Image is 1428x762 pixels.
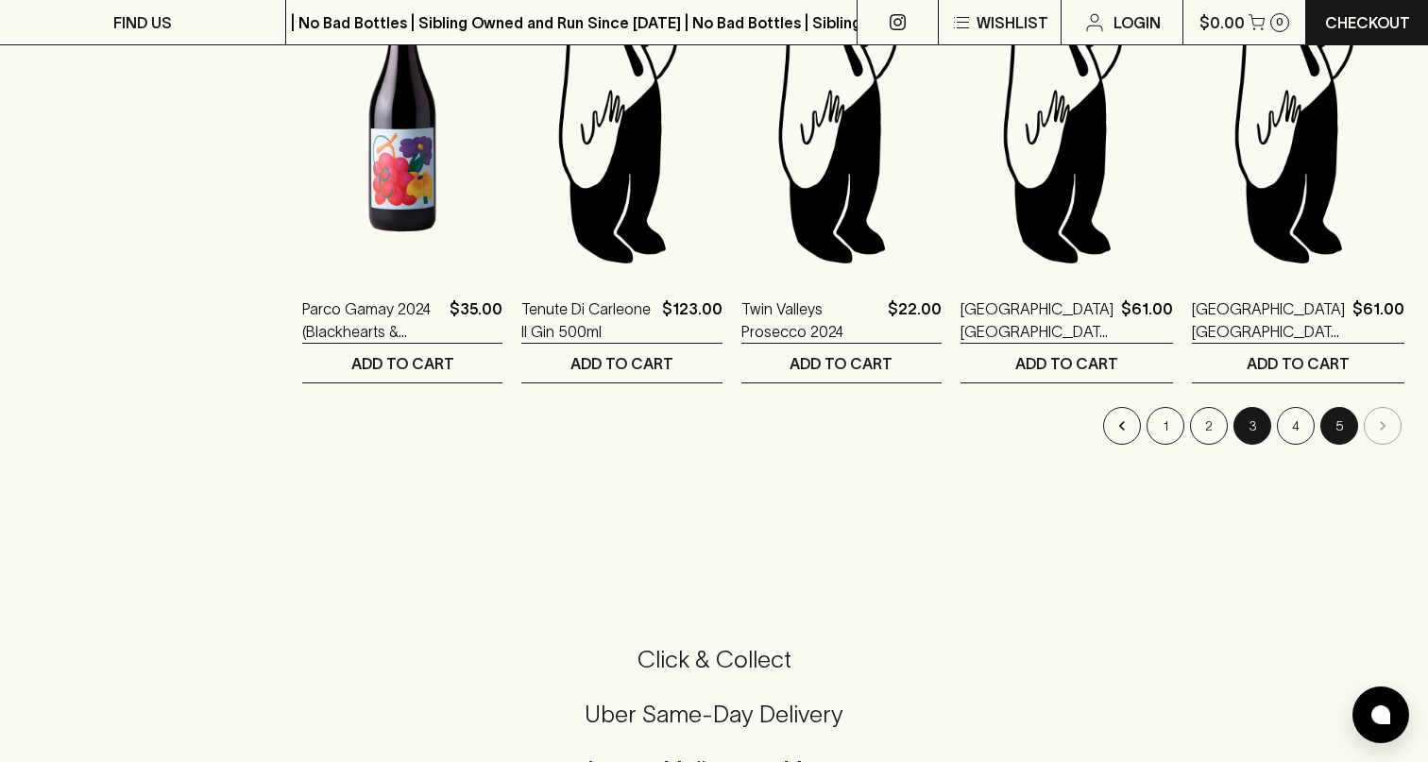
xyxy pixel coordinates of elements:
[1247,352,1350,375] p: ADD TO CART
[1320,407,1358,445] button: page 5
[888,297,942,343] p: $22.00
[1103,407,1141,445] button: Go to previous page
[1192,344,1404,382] button: ADD TO CART
[302,297,442,343] a: Parco Gamay 2024 (Blackhearts & [PERSON_NAME])
[570,352,673,375] p: ADD TO CART
[1325,11,1410,34] p: Checkout
[960,297,1113,343] a: [GEOGRAPHIC_DATA] [GEOGRAPHIC_DATA] Riesling 2024
[450,297,502,343] p: $35.00
[23,644,1405,675] h5: Click & Collect
[1276,17,1283,27] p: 0
[521,297,654,343] a: Tenute Di Carleone Il Gin 500ml
[1121,297,1173,343] p: $61.00
[977,11,1048,34] p: Wishlist
[23,699,1405,730] h5: Uber Same-Day Delivery
[741,297,880,343] a: Twin Valleys Prosecco 2024
[1277,407,1315,445] button: Go to page 4
[521,344,722,382] button: ADD TO CART
[113,11,172,34] p: FIND US
[1371,705,1390,724] img: bubble-icon
[302,344,502,382] button: ADD TO CART
[302,407,1404,445] nav: pagination navigation
[1147,407,1184,445] button: Go to page 1
[790,352,892,375] p: ADD TO CART
[351,352,454,375] p: ADD TO CART
[1113,11,1161,34] p: Login
[960,344,1173,382] button: ADD TO CART
[1190,407,1228,445] button: Go to page 2
[741,344,942,382] button: ADD TO CART
[1015,352,1118,375] p: ADD TO CART
[1199,11,1245,34] p: $0.00
[1352,297,1404,343] p: $61.00
[1192,297,1345,343] a: [GEOGRAPHIC_DATA] [GEOGRAPHIC_DATA] [GEOGRAPHIC_DATA] 2023
[1233,407,1271,445] button: Go to page 3
[662,297,722,343] p: $123.00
